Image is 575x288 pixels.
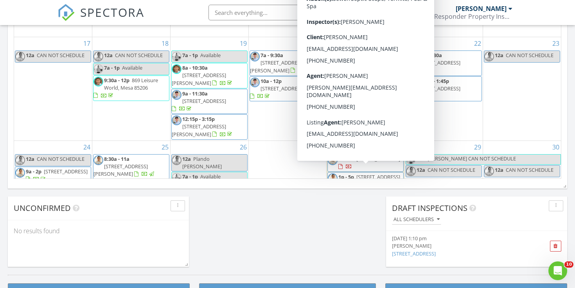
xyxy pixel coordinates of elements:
[172,173,181,183] img: responder_inspections_july_202512.jpg
[93,163,148,177] span: [STREET_ADDRESS][PERSON_NAME]
[406,77,416,87] img: responder_inspections_july_202507.jpg
[473,37,483,50] a: Go to August 22, 2025
[417,155,426,164] span: 12a
[26,168,88,182] a: 9a - 2p [STREET_ADDRESS]
[171,114,248,140] a: 12:15p - 3:15p [STREET_ADDRESS][PERSON_NAME]
[172,90,181,100] img: untitled_design.png
[182,115,215,122] span: 12:15p - 3:15p
[406,52,416,61] img: responder_inspections_july_202507.jpg
[93,76,169,101] a: 9:30a - 12p 869 Leisure World, Mesa 85206
[15,52,25,61] img: responder_inspections_july_202507.jpg
[327,154,404,172] a: 7a - 8a [STREET_ADDRESS]
[406,77,460,99] a: 12:15p - 1:45p [STREET_ADDRESS]
[328,103,338,113] img: responder_inspections_july_202507.jpg
[250,52,312,74] a: 7a - 9:30a [STREET_ADDRESS][PERSON_NAME]
[483,37,561,141] td: Go to August 23, 2025
[182,64,208,71] span: 8a - 10:30a
[338,52,361,59] span: 8a - 9:30a
[26,168,41,175] span: 9a - 2p
[82,141,92,153] a: Go to August 24, 2025
[495,166,503,173] span: 12a
[14,37,92,141] td: Go to August 17, 2025
[434,13,512,20] div: Responder Property Inspections
[172,123,226,137] span: [STREET_ADDRESS][PERSON_NAME]
[506,166,553,173] span: CAN NOT SCHEDULE
[327,172,404,190] a: 1p - 5p [STREET_ADDRESS][PERSON_NAME]
[171,63,248,88] a: 8a - 10:30a [STREET_ADDRESS][PERSON_NAME]
[417,52,442,59] span: 8a - 11:30a
[327,37,405,141] td: Go to August 21, 2025
[250,77,304,99] a: 10a - 12p [STREET_ADDRESS]
[182,52,198,59] span: 7a - 1p
[238,37,248,50] a: Go to August 19, 2025
[250,52,260,61] img: untitled_design.png
[80,4,144,20] span: SPECTORA
[392,235,533,242] div: [DATE] 1:10 pm
[394,141,404,153] a: Go to August 28, 2025
[406,166,416,176] img: responder_inspections_july_202507.jpg
[122,64,142,71] span: Available
[338,173,400,188] a: 1p - 5p [STREET_ADDRESS][PERSON_NAME]
[15,168,25,178] img: responder_inspections_july_202507.jpg
[394,37,404,50] a: Go to August 21, 2025
[338,155,400,170] a: 7a - 8a [STREET_ADDRESS]
[328,155,338,165] img: responder_inspections_july_202507.jpg
[548,261,567,280] iframe: Intercom live chat
[327,76,404,102] a: 10:15a - 11:45a [STREET_ADDRESS]
[417,59,460,66] span: [STREET_ADDRESS]
[170,140,248,236] td: Go to August 26, 2025
[15,167,91,184] a: 9a - 2p [STREET_ADDRESS]
[250,77,260,87] img: untitled_design.png
[327,140,405,236] td: Go to August 28, 2025
[172,64,234,86] a: 8a - 10:30a [STREET_ADDRESS][PERSON_NAME]
[92,140,171,236] td: Go to August 25, 2025
[359,103,403,110] span: [STREET_ADDRESS]
[338,155,354,162] span: 7a - 8a
[473,141,483,153] a: Go to August 29, 2025
[261,77,282,85] span: 10a - 12p
[338,103,357,110] span: 12p - 2p
[92,37,171,141] td: Go to August 18, 2025
[104,77,158,91] span: 869 Leisure World, Mesa 85206
[417,77,449,85] span: 12:15p - 1:45p
[57,4,75,21] img: The Best Home Inspection Software - Spectora
[200,52,221,59] span: Available
[82,37,92,50] a: Go to August 17, 2025
[172,115,181,125] img: untitled_design.png
[428,155,516,162] span: [PERSON_NAME] CAN NOT SCHEDULE
[93,52,103,61] img: responder_inspections_july_202507.jpg
[182,97,226,104] span: [STREET_ADDRESS]
[316,37,326,50] a: Go to August 20, 2025
[338,85,382,92] span: [STREET_ADDRESS]
[405,37,483,141] td: Go to August 22, 2025
[484,166,494,176] img: responder_inspections_july_202507.jpg
[93,155,155,177] a: 8:30a - 11a [STREET_ADDRESS][PERSON_NAME]
[392,235,533,257] a: [DATE] 1:10 pm [PERSON_NAME] [STREET_ADDRESS]
[551,37,561,50] a: Go to August 23, 2025
[14,203,71,213] span: Unconfirmed
[37,155,84,162] span: CAN NOT SCHEDULE
[93,154,169,180] a: 8:30a - 11a [STREET_ADDRESS][PERSON_NAME]
[328,20,382,34] span: [STREET_ADDRESS][PERSON_NAME]
[14,140,92,236] td: Go to August 24, 2025
[104,77,129,84] span: 9:30a - 12p
[328,77,382,99] a: 10:15a - 11:45a [STREET_ADDRESS]
[44,168,88,175] span: [STREET_ADDRESS]
[394,217,440,222] div: All schedulers
[172,64,181,74] img: screenshot_20250207_at_1.31.46pm.png
[564,261,573,268] span: 10
[26,52,34,59] span: 12a
[182,155,191,162] span: 12a
[392,214,441,225] button: All schedulers
[338,173,354,180] span: 1p - 5p
[338,173,400,188] span: [STREET_ADDRESS][PERSON_NAME]
[8,220,189,241] div: No results found
[328,77,338,87] img: untitled_design.png
[104,64,120,71] span: 7a - 1p
[456,5,507,13] div: [PERSON_NAME]
[551,141,561,153] a: Go to August 30, 2025
[328,52,390,74] a: 8a - 9:30a [STREET_ADDRESS][PERSON_NAME]
[495,52,503,59] span: 12a
[93,64,103,74] img: responder_inspections_july_202512.jpg
[182,90,208,97] span: 9a - 11:30a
